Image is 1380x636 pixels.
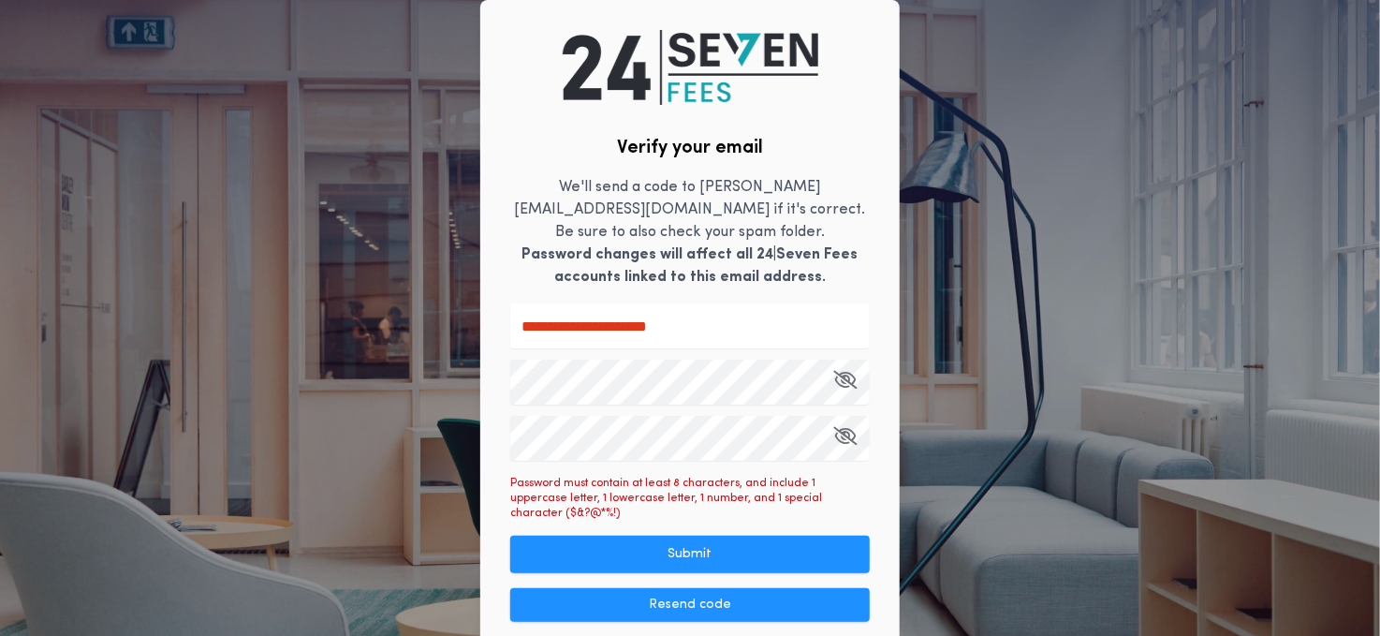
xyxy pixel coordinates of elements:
button: Resend code [510,588,870,622]
p: Password must contain at least 8 characters, and include 1 uppercase letter, 1 lowercase letter, ... [510,476,870,521]
h2: Verify your email [617,135,763,161]
b: Password changes will affect all 24|Seven Fees accounts linked to this email address. [522,247,859,285]
p: We'll send a code to [PERSON_NAME][EMAIL_ADDRESS][DOMAIN_NAME] if it's correct. Be sure to also c... [510,176,870,288]
button: Submit [510,536,870,573]
img: logo [563,30,818,105]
